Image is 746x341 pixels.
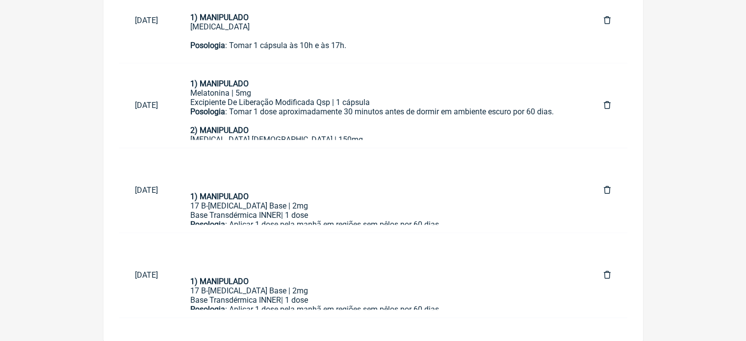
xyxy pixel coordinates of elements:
[190,126,249,135] strong: 2) MANIPULADO
[190,88,572,98] div: Melatonina | 5mg
[175,241,588,310] a: 1) MANIPULADO17 B-[MEDICAL_DATA] Base | 2mgBase Transdérmica INNER| 1 dosePosologia: Aplicar 1 do...
[190,277,249,286] strong: 1) MANIPULADO
[190,107,572,126] div: : Tomar 1 dose aproximadamente 30 minutos antes de dormir em ambiente escuro por 60 dias.
[119,178,175,203] a: [DATE]
[190,305,225,314] strong: Posologia
[190,201,572,210] div: 17 B-[MEDICAL_DATA] Base | 2mg
[190,286,572,295] div: 17 B-[MEDICAL_DATA] Base | 2mg
[175,156,588,225] a: 1) MANIPULADO17 B-[MEDICAL_DATA] Base | 2mgBase Transdérmica INNER| 1 dosePosologia: Aplicar 1 do...
[190,135,572,144] div: [MEDICAL_DATA] [DEMOGRAPHIC_DATA] | 150mg
[190,295,572,305] div: Base Transdérmica INNER| 1 dose
[190,220,572,248] div: : Aplicar 1 dose pela manhã em regiões sem pêlos por 60 dias.
[190,107,225,116] strong: Posologia
[119,262,175,288] a: [DATE]
[119,93,175,118] a: [DATE]
[190,305,572,333] div: : Aplicar 1 dose pela manhã em regiões sem pêlos por 60 dias.
[190,210,572,220] div: Base Transdérmica INNER| 1 dose
[190,41,572,59] div: : Tomar 1 cápsula às 10h e às 17h.
[190,41,225,50] strong: Posologia
[190,79,249,88] strong: 1) MANIPULADO
[190,98,572,107] div: Excipiente De Liberação Modificada Qsp | 1 cápsula
[190,192,249,201] strong: 1) MANIPULADO
[190,22,572,31] div: [MEDICAL_DATA]
[190,13,249,22] strong: 1) MANIPULADO
[190,220,225,229] strong: Posologia
[175,71,588,140] a: 1) MANIPULADOMelatonina | 5mgExcipiente De Liberação Modificada Qsp | 1 cápsulaPosologia: Tomar 1...
[119,8,175,33] a: [DATE]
